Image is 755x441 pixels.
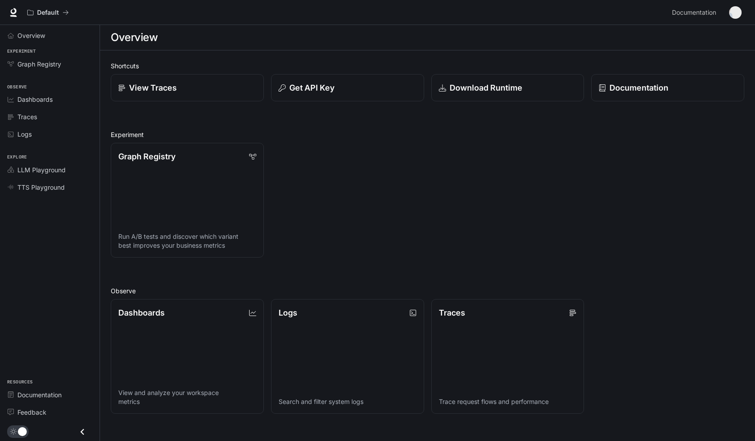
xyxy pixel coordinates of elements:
p: Documentation [609,82,668,94]
span: Graph Registry [17,59,61,69]
a: Dashboards [4,92,96,107]
span: Dashboards [17,95,53,104]
a: LLM Playground [4,162,96,178]
span: Overview [17,31,45,40]
h2: Observe [111,286,744,295]
p: Default [37,9,59,17]
p: Search and filter system logs [279,397,417,406]
p: Trace request flows and performance [439,397,577,406]
a: Graph Registry [4,56,96,72]
span: Logs [17,129,32,139]
span: LLM Playground [17,165,66,175]
a: TracesTrace request flows and performance [431,299,584,414]
button: Get API Key [271,74,424,101]
p: View Traces [129,82,177,94]
span: Traces [17,112,37,121]
p: Logs [279,307,297,319]
a: LogsSearch and filter system logs [271,299,424,414]
a: Graph RegistryRun A/B tests and discover which variant best improves your business metrics [111,143,264,258]
a: DashboardsView and analyze your workspace metrics [111,299,264,414]
p: Download Runtime [450,82,522,94]
h1: Overview [111,29,158,46]
a: Documentation [591,74,744,101]
p: Graph Registry [118,150,175,162]
p: View and analyze your workspace metrics [118,388,256,406]
p: Traces [439,307,465,319]
button: Close drawer [72,423,92,441]
p: Dashboards [118,307,165,319]
a: Documentation [4,387,96,403]
p: Run A/B tests and discover which variant best improves your business metrics [118,232,256,250]
span: Dark mode toggle [18,426,27,436]
a: Traces [4,109,96,125]
p: Get API Key [289,82,334,94]
img: User avatar [729,6,742,19]
button: All workspaces [23,4,73,21]
span: Documentation [17,390,62,399]
a: Feedback [4,404,96,420]
span: Feedback [17,408,46,417]
a: TTS Playground [4,179,96,195]
span: Documentation [672,7,716,18]
a: Logs [4,126,96,142]
a: Documentation [668,4,723,21]
h2: Experiment [111,130,744,139]
a: View Traces [111,74,264,101]
button: User avatar [726,4,744,21]
h2: Shortcuts [111,61,744,71]
a: Overview [4,28,96,43]
a: Download Runtime [431,74,584,101]
span: TTS Playground [17,183,65,192]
